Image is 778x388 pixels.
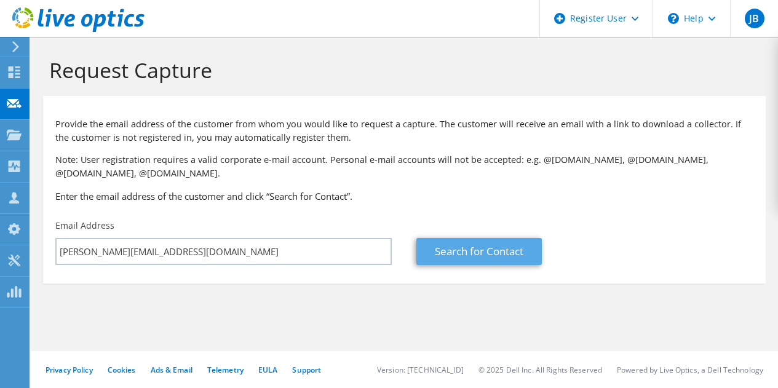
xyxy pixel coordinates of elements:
a: Telemetry [207,365,244,375]
a: Ads & Email [151,365,193,375]
a: Privacy Policy [46,365,93,375]
span: JB [745,9,764,28]
h1: Request Capture [49,57,753,83]
a: Support [292,365,321,375]
a: EULA [258,365,277,375]
p: Note: User registration requires a valid corporate e-mail account. Personal e-mail accounts will ... [55,153,753,180]
a: Search for Contact [416,238,542,265]
p: Provide the email address of the customer from whom you would like to request a capture. The cust... [55,117,753,145]
svg: \n [668,13,679,24]
li: Powered by Live Optics, a Dell Technology [617,365,763,375]
li: © 2025 Dell Inc. All Rights Reserved [478,365,602,375]
a: Cookies [108,365,136,375]
label: Email Address [55,220,114,232]
li: Version: [TECHNICAL_ID] [377,365,464,375]
h3: Enter the email address of the customer and click “Search for Contact”. [55,189,753,203]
